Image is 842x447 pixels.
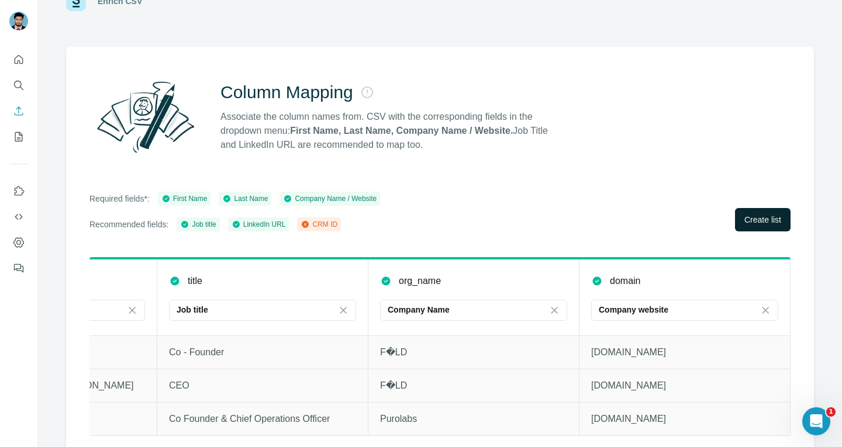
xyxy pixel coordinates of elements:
[188,274,202,288] p: title
[222,193,268,204] div: Last Name
[169,412,356,426] p: Co Founder & Chief Operations Officer
[591,412,778,426] p: [DOMAIN_NAME]
[9,101,28,122] button: Enrich CSV
[89,75,202,159] img: Surfe Illustration - Column Mapping
[180,219,216,230] div: Job title
[220,110,558,152] p: Associate the column names from. CSV with the corresponding fields in the dropdown menu: Job Titl...
[591,345,778,359] p: [DOMAIN_NAME]
[89,219,168,230] p: Recommended fields:
[161,193,208,204] div: First Name
[301,219,337,230] div: CRM ID
[290,126,513,136] strong: First Name, Last Name, Company Name / Website.
[89,193,150,205] p: Required fields*:
[735,208,791,231] button: Create list
[826,407,836,417] span: 1
[169,379,356,393] p: CEO
[9,232,28,253] button: Dashboard
[591,379,778,393] p: [DOMAIN_NAME]
[610,274,640,288] p: domain
[802,407,830,435] iframe: Intercom live chat
[9,75,28,96] button: Search
[380,379,567,393] p: F�LD
[388,304,450,316] p: Company Name
[380,412,567,426] p: Purolabs
[9,258,28,279] button: Feedback
[9,181,28,202] button: Use Surfe on LinkedIn
[169,345,356,359] p: Co - Founder
[283,193,377,204] div: Company Name / Website
[9,49,28,70] button: Quick start
[599,304,668,316] p: Company website
[232,219,286,230] div: LinkedIn URL
[399,274,441,288] p: org_name
[9,12,28,30] img: Avatar
[9,206,28,227] button: Use Surfe API
[744,214,781,226] span: Create list
[220,82,353,103] h2: Column Mapping
[9,126,28,147] button: My lists
[380,345,567,359] p: F�LD
[177,304,208,316] p: Job title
